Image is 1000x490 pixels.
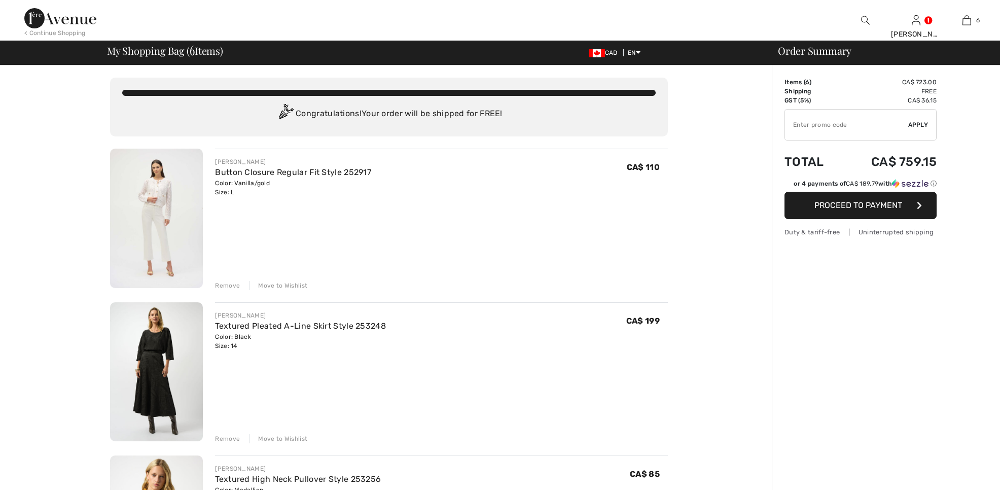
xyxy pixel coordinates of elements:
span: Proceed to Payment [814,200,902,210]
div: Color: Vanilla/gold Size: L [215,179,371,197]
span: EN [628,49,640,56]
td: CA$ 723.00 [842,78,937,87]
div: [PERSON_NAME] [215,157,371,166]
img: 1ère Avenue [24,8,96,28]
span: 6 [805,79,809,86]
span: 6 [190,43,195,56]
div: Color: Black Size: 14 [215,332,386,351]
span: My Shopping Bag ( Items) [107,46,223,56]
img: Canadian Dollar [589,49,605,57]
td: CA$ 36.15 [842,96,937,105]
td: Items ( ) [784,78,842,87]
a: Sign In [912,15,920,25]
span: CA$ 110 [627,162,660,172]
td: Free [842,87,937,96]
td: Shipping [784,87,842,96]
td: CA$ 759.15 [842,145,937,179]
img: Textured Pleated A-Line Skirt Style 253248 [110,302,203,442]
div: or 4 payments of with [794,179,937,188]
a: Textured High Neck Pullover Style 253256 [215,474,381,484]
div: Move to Wishlist [249,434,307,443]
div: [PERSON_NAME] [215,464,381,473]
img: Congratulation2.svg [275,104,296,124]
img: search the website [861,14,870,26]
div: [PERSON_NAME] [891,29,941,40]
img: Button Closure Regular Fit Style 252917 [110,149,203,288]
img: Sezzle [892,179,928,188]
a: Button Closure Regular Fit Style 252917 [215,167,371,177]
span: CA$ 199 [626,316,660,326]
td: Total [784,145,842,179]
a: 6 [942,14,991,26]
input: Promo code [785,110,908,140]
td: GST (5%) [784,96,842,105]
span: CA$ 189.79 [846,180,878,187]
div: Move to Wishlist [249,281,307,290]
div: Order Summary [766,46,994,56]
a: Textured Pleated A-Line Skirt Style 253248 [215,321,386,331]
img: My Info [912,14,920,26]
span: CA$ 85 [630,469,660,479]
div: [PERSON_NAME] [215,311,386,320]
div: or 4 payments ofCA$ 189.79withSezzle Click to learn more about Sezzle [784,179,937,192]
div: Remove [215,281,240,290]
span: 6 [976,16,980,25]
div: Remove [215,434,240,443]
div: < Continue Shopping [24,28,86,38]
span: Apply [908,120,928,129]
span: CAD [589,49,622,56]
button: Proceed to Payment [784,192,937,219]
div: Congratulations! Your order will be shipped for FREE! [122,104,656,124]
img: My Bag [962,14,971,26]
div: Duty & tariff-free | Uninterrupted shipping [784,227,937,237]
